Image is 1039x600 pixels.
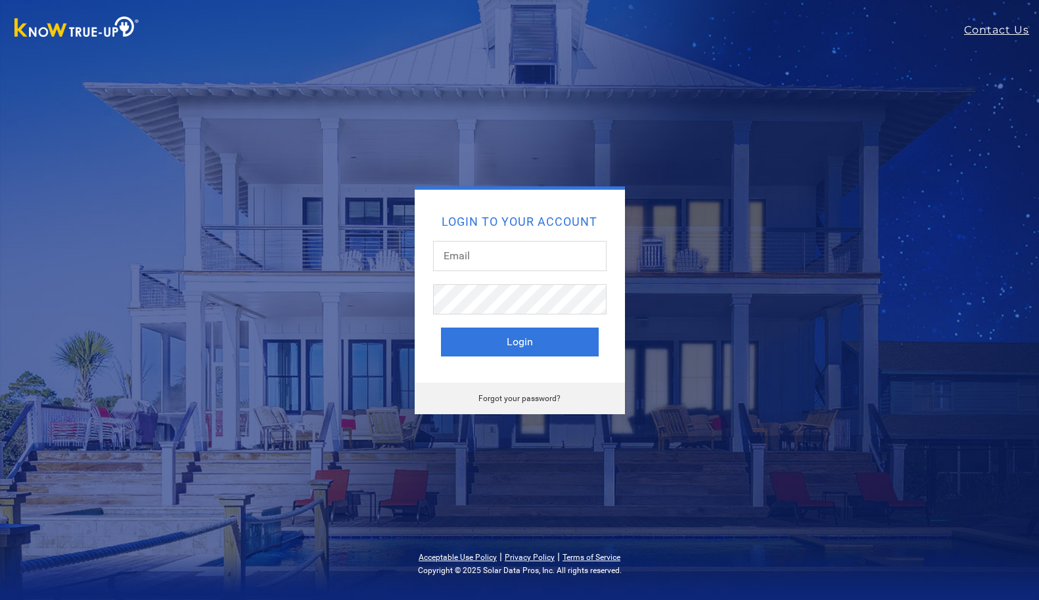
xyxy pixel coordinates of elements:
[505,553,555,562] a: Privacy Policy
[433,241,607,271] input: Email
[964,22,1039,38] a: Contact Us
[419,553,497,562] a: Acceptable Use Policy
[441,216,599,228] h2: Login to your account
[557,550,560,563] span: |
[499,550,502,563] span: |
[441,328,599,356] button: Login
[8,14,146,43] img: Know True-Up
[563,553,620,562] a: Terms of Service
[478,394,561,403] a: Forgot your password?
